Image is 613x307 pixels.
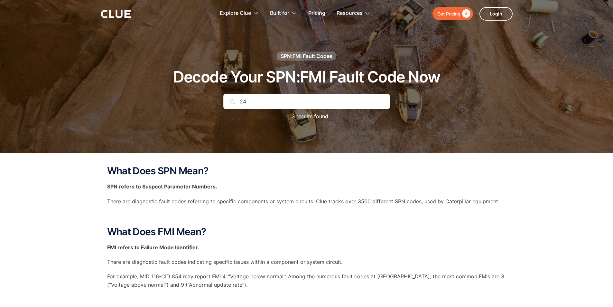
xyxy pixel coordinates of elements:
[107,273,506,289] p: For example, MID 116-CID 854 may report FMI 4, “Voltage below normal.” Among the numerous fault c...
[432,7,473,20] a: Get Pricing
[107,295,506,303] p: ‍
[281,53,332,60] div: SPN:FMI Fault Codes
[107,166,506,176] h2: What Does SPN Mean?
[107,258,506,266] p: There are diagnostic fault codes indicating specific issues within a component or system circuit.
[107,183,217,190] strong: SPN refers to Suspect Parameter Numbers.
[223,94,390,109] input: Search Your Code...
[107,244,199,251] strong: FMI refers to Failure Mode Identifier.
[107,226,506,237] h2: What Does FMI Mean?
[107,212,506,220] p: ‍
[437,10,460,18] div: Get Pricing
[107,197,506,206] p: There are diagnostic fault codes referring to specific components or system circuits. Clue tracks...
[337,3,370,24] div: Resources
[220,3,259,24] div: Explore Clue
[308,3,325,24] a: Pricing
[285,112,328,120] p: 3 results found
[173,69,440,86] h1: Decode Your SPN:FMI Fault Code Now
[270,3,289,24] div: Built for
[337,3,363,24] div: Resources
[220,3,251,24] div: Explore Clue
[270,3,297,24] div: Built for
[479,7,513,21] a: Login
[460,10,470,18] div: 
